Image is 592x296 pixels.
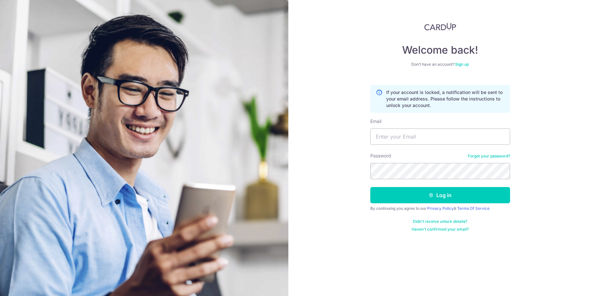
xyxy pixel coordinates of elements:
a: Sign up [455,62,469,67]
a: Privacy Policy [427,206,454,211]
input: Enter your Email [370,128,510,145]
p: If your account is locked, a notification will be sent to your email address. Please follow the i... [386,89,505,109]
img: CardUp Logo [424,23,456,31]
label: Password [370,153,391,159]
div: Don’t have an account? [370,62,510,67]
div: By continuing you agree to our & [370,206,510,211]
a: Terms Of Service [457,206,490,211]
h4: Welcome back! [370,44,510,57]
label: Email [370,118,381,125]
a: Didn't receive unlock details? [413,219,467,224]
a: Haven't confirmed your email? [412,227,469,232]
a: Forgot your password? [468,154,510,159]
button: Log in [370,187,510,203]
